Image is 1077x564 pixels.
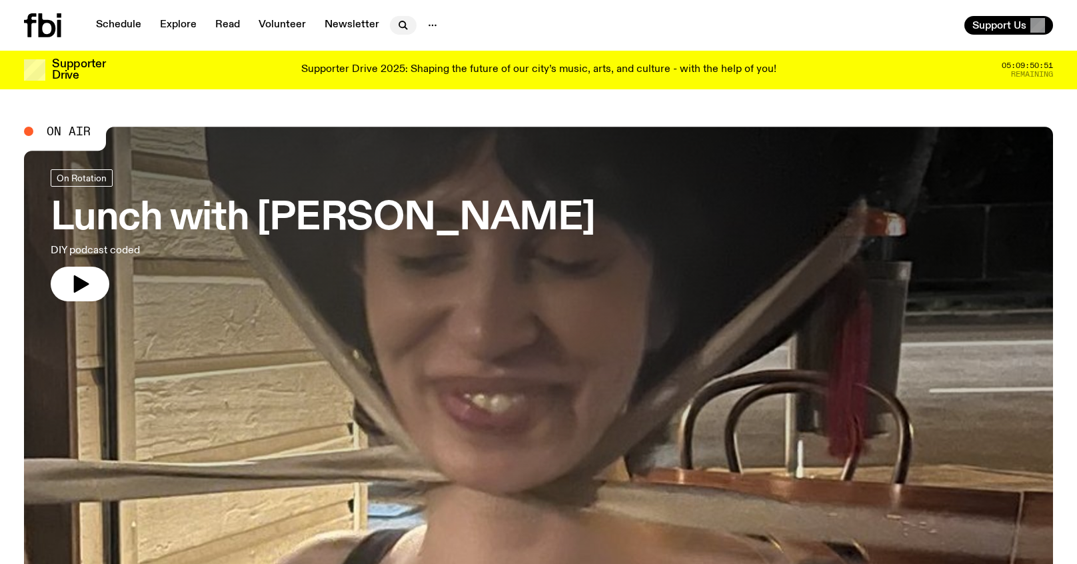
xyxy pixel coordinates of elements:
a: Schedule [88,16,149,35]
h3: Lunch with [PERSON_NAME] [51,200,595,237]
span: On Rotation [57,173,107,183]
a: On Rotation [51,169,113,187]
a: Explore [152,16,205,35]
span: On Air [47,125,91,137]
button: Support Us [964,16,1053,35]
a: Volunteer [251,16,314,35]
a: Lunch with [PERSON_NAME]DIY podcast coded [51,169,595,301]
span: Remaining [1011,71,1053,78]
span: Support Us [972,19,1026,31]
p: DIY podcast coded [51,243,392,259]
h3: Supporter Drive [52,59,105,81]
span: 05:09:50:51 [1002,62,1053,69]
p: Supporter Drive 2025: Shaping the future of our city’s music, arts, and culture - with the help o... [301,64,776,76]
a: Newsletter [317,16,387,35]
a: Read [207,16,248,35]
